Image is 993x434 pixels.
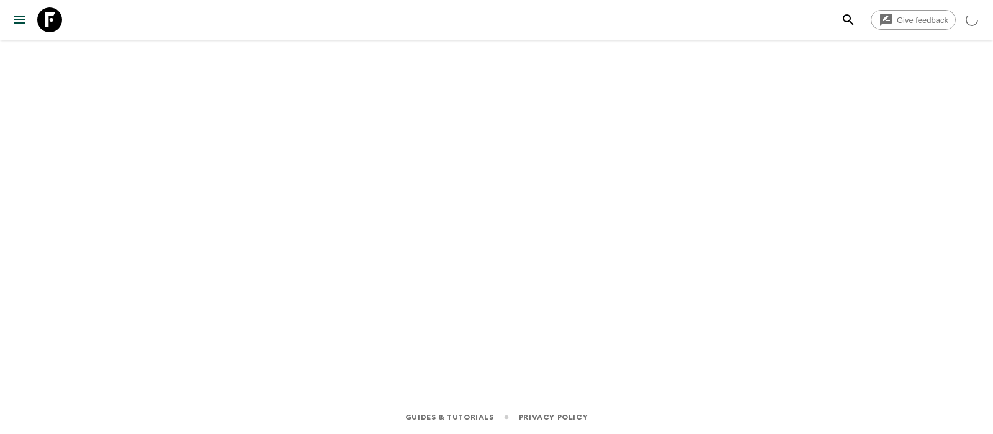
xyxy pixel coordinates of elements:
[7,7,32,32] button: menu
[890,16,955,25] span: Give feedback
[519,410,588,424] a: Privacy Policy
[405,410,494,424] a: Guides & Tutorials
[836,7,861,32] button: search adventures
[871,10,956,30] a: Give feedback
